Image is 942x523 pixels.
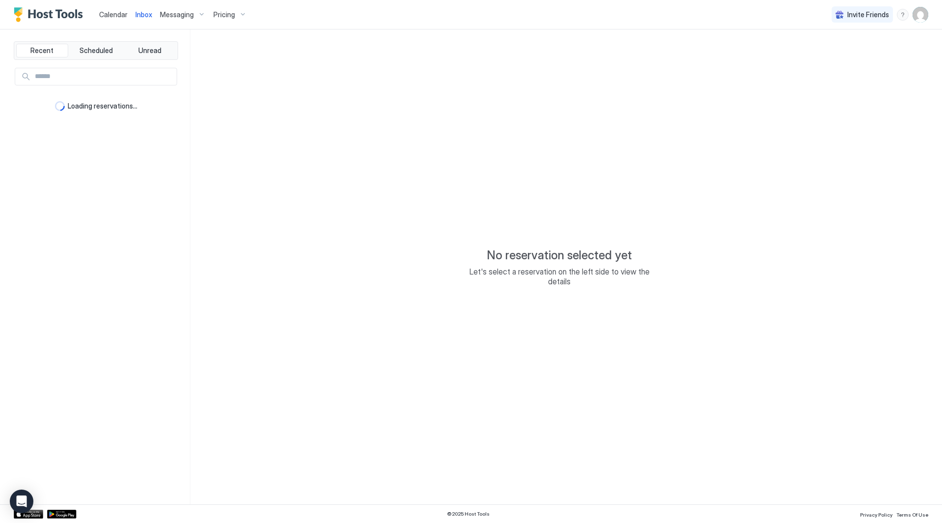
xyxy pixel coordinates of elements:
[913,7,928,23] div: User profile
[461,267,657,286] span: Let's select a reservation on the left side to view the details
[14,7,87,22] a: Host Tools Logo
[896,509,928,519] a: Terms Of Use
[896,512,928,518] span: Terms Of Use
[30,46,53,55] span: Recent
[14,510,43,519] a: App Store
[135,9,152,20] a: Inbox
[14,41,178,60] div: tab-group
[70,44,122,57] button: Scheduled
[55,101,65,111] div: loading
[124,44,176,57] button: Unread
[847,10,889,19] span: Invite Friends
[897,9,909,21] div: menu
[860,512,892,518] span: Privacy Policy
[138,46,161,55] span: Unread
[47,510,77,519] a: Google Play Store
[487,248,632,263] span: No reservation selected yet
[79,46,113,55] span: Scheduled
[160,10,194,19] span: Messaging
[10,490,33,513] div: Open Intercom Messenger
[31,68,177,85] input: Input Field
[99,10,128,19] span: Calendar
[447,511,490,517] span: © 2025 Host Tools
[16,44,68,57] button: Recent
[213,10,235,19] span: Pricing
[860,509,892,519] a: Privacy Policy
[68,102,137,110] span: Loading reservations...
[99,9,128,20] a: Calendar
[135,10,152,19] span: Inbox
